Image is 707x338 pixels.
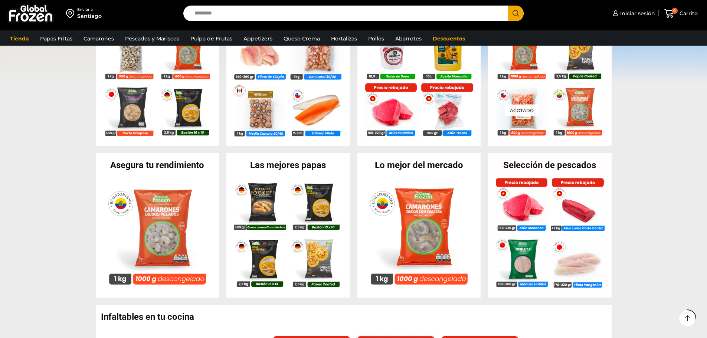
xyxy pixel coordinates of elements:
[6,32,33,46] a: Tienda
[121,32,183,46] a: Pescados y Mariscos
[672,8,678,14] span: 0
[429,32,469,46] a: Descuentos
[36,32,76,46] a: Papas Fritas
[357,161,481,170] h2: Lo mejor del mercado
[678,10,698,17] span: Carrito
[226,161,350,170] h2: Las mejores papas
[327,32,361,46] a: Hortalizas
[280,32,324,46] a: Queso Crema
[364,32,388,46] a: Pollos
[662,5,700,22] a: 0 Carrito
[611,6,655,21] a: Iniciar sesión
[618,10,655,17] span: Iniciar sesión
[96,161,219,170] h2: Asegura tu rendimiento
[505,105,539,116] p: Agotado
[101,312,612,321] h2: Infaltables en tu cocina
[392,32,425,46] a: Abarrotes
[66,7,77,20] img: address-field-icon.svg
[488,161,612,170] h2: Selección de pescados
[240,32,276,46] a: Appetizers
[77,12,102,20] div: Santiago
[187,32,236,46] a: Pulpa de Frutas
[80,32,118,46] a: Camarones
[508,6,524,21] button: Search button
[77,7,102,12] div: Enviar a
